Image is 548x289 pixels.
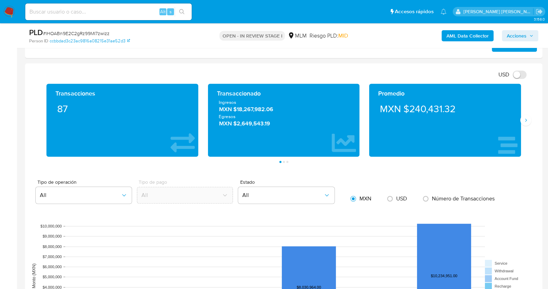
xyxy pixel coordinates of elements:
[533,16,545,22] span: 3.158.0
[446,30,489,41] b: AML Data Collector
[502,30,538,41] button: Acciones
[395,8,434,15] span: Accesos rápidos
[169,8,172,15] span: s
[442,30,494,41] button: AML Data Collector
[219,31,285,41] p: OPEN - IN REVIEW STAGE I
[50,38,130,44] a: ccbbdad3c23ac9816a08215e31ae52d3
[536,8,543,15] a: Salir
[338,32,348,40] span: MID
[507,30,527,41] span: Acciones
[309,32,348,40] span: Riesgo PLD:
[175,7,189,17] button: search-icon
[288,32,306,40] div: MLM
[497,41,532,51] span: Nuevo Contacto
[160,8,166,15] span: Alt
[29,27,43,38] b: PLD
[463,8,533,15] p: baltazar.cabreradupeyron@mercadolibre.com.mx
[25,7,192,16] input: Buscar usuario o caso...
[29,38,48,44] b: Person ID
[43,30,110,37] span: # lHOABn9E2C2gRz99MI7zwizz
[441,9,446,15] a: Notificaciones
